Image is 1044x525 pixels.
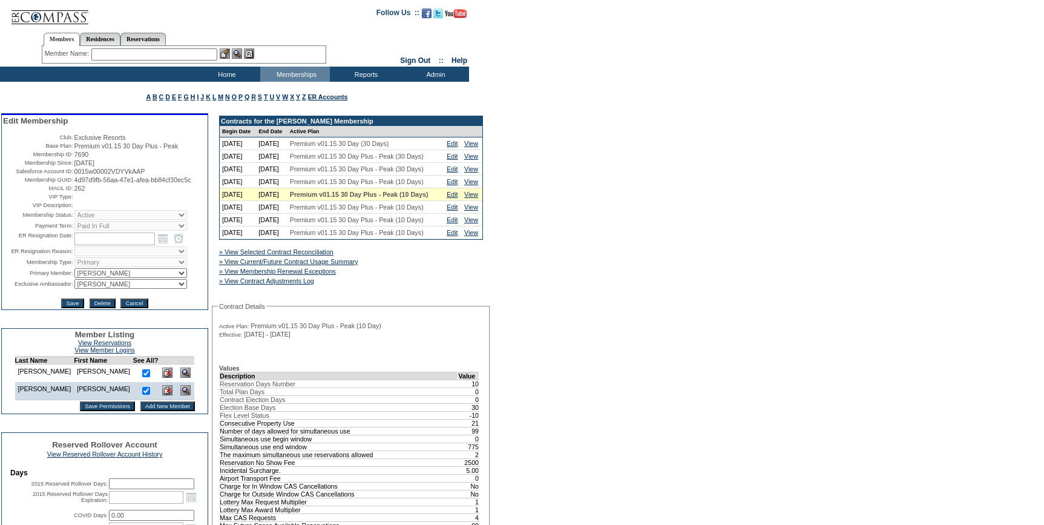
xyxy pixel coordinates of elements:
[219,258,358,265] a: » View Current/Future Contract Usage Summary
[33,491,108,503] label: 2015 Reserved Rollover Days Expiration:
[276,93,280,101] a: V
[3,151,73,158] td: Membership ID:
[290,93,294,101] a: X
[422,12,432,19] a: Become our fan on Facebook
[433,8,443,18] img: Follow us on Twitter
[256,126,287,137] td: End Date
[220,137,256,150] td: [DATE]
[220,506,458,513] td: Lottery Max Award Multiplier
[256,201,287,214] td: [DATE]
[464,203,478,211] a: View
[165,93,170,101] a: D
[197,93,199,101] a: I
[264,93,268,101] a: T
[162,368,172,378] img: Delete
[74,346,134,354] a: View Member Logins
[220,404,275,411] span: Election Base Days
[74,142,179,150] span: Premium v01.15 30 Day Plus - Peak
[10,469,199,477] td: Days
[220,513,458,521] td: Max CAS Requests
[220,48,230,59] img: b_edit.gif
[220,396,285,403] span: Contract Election Days
[290,153,424,160] span: Premium v01.15 30 Day Plus - Peak (30 Days)
[256,226,287,239] td: [DATE]
[180,385,191,395] img: View Dashboard
[80,401,135,411] input: Save Permissions
[15,365,74,383] td: [PERSON_NAME]
[61,299,84,308] input: Save
[447,153,458,160] a: Edit
[3,257,73,267] td: Membership Type:
[290,178,424,185] span: Premium v01.15 30 Day Plus - Peak (10 Days)
[244,48,254,59] img: Reservations
[464,216,478,223] a: View
[120,299,148,308] input: Cancel
[447,216,458,223] a: Edit
[256,150,287,163] td: [DATE]
[3,185,73,192] td: MAUL ID:
[458,403,479,411] td: 30
[464,165,478,173] a: View
[464,191,478,198] a: View
[287,126,444,137] td: Active Plan
[458,513,479,521] td: 4
[464,229,478,236] a: View
[45,48,91,59] div: Member Name:
[220,482,458,490] td: Charge for In Window CAS Cancellations
[220,474,458,482] td: Airport Transport Fee
[3,268,73,278] td: Primary Member:
[219,365,240,372] b: Values
[296,93,300,101] a: Y
[330,67,399,82] td: Reports
[290,191,428,198] span: Premium v01.15 30 Day Plus - Peak (10 Days)
[238,93,243,101] a: P
[75,330,135,339] span: Member Listing
[458,482,479,490] td: No
[90,299,116,308] input: Delete
[447,191,458,198] a: Edit
[3,176,73,183] td: Membership GUID:
[433,12,443,19] a: Follow us on Twitter
[74,512,108,518] label: COVID Days:
[225,93,230,101] a: N
[458,474,479,482] td: 0
[445,9,467,18] img: Subscribe to our YouTube Channel
[258,93,262,101] a: S
[206,93,211,101] a: K
[172,232,185,245] a: Open the time view popup.
[212,93,216,101] a: L
[464,178,478,185] a: View
[74,357,133,365] td: First Name
[191,67,260,82] td: Home
[220,419,458,427] td: Consecutive Property Use
[260,67,330,82] td: Memberships
[458,411,479,419] td: -10
[3,168,73,175] td: Salesforce Account ID:
[178,93,182,101] a: F
[220,126,256,137] td: Begin Date
[447,178,458,185] a: Edit
[464,140,478,147] a: View
[256,176,287,188] td: [DATE]
[290,203,424,211] span: Premium v01.15 30 Day Plus - Peak (10 Days)
[458,372,479,380] td: Value
[251,322,381,329] span: Premium v01.15 30 Day Plus - Peak (10 Day)
[220,458,458,466] td: Reservation No Show Fee
[220,214,256,226] td: [DATE]
[458,419,479,427] td: 21
[219,268,336,275] a: » View Membership Renewal Exceptions
[133,357,159,365] td: See All?
[220,226,256,239] td: [DATE]
[269,93,274,101] a: U
[220,466,458,474] td: Incidental Surcharge.
[220,150,256,163] td: [DATE]
[220,435,458,443] td: Simultaneous use begin window
[245,93,249,101] a: Q
[3,221,73,231] td: Payment Term:
[218,93,223,101] a: M
[439,56,444,65] span: ::
[302,93,306,101] a: Z
[256,137,287,150] td: [DATE]
[458,435,479,443] td: 0
[464,153,478,160] a: View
